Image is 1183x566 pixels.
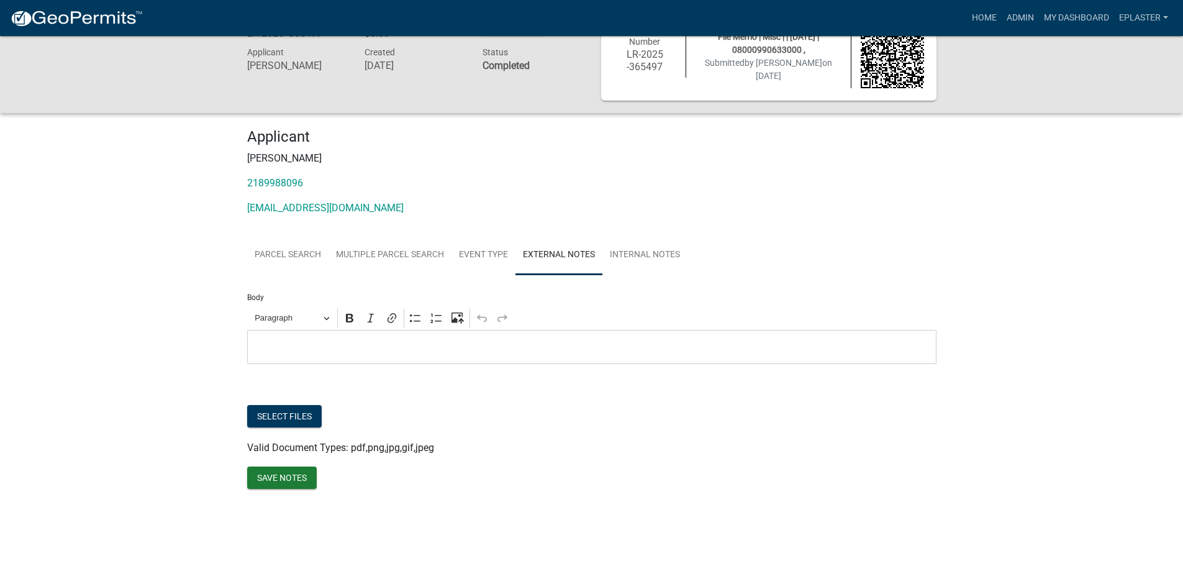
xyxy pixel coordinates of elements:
[745,58,822,68] span: by [PERSON_NAME]
[629,37,660,47] span: Number
[247,467,317,489] button: Save Notes
[602,235,687,275] a: Internal Notes
[255,311,319,326] span: Paragraph
[483,47,508,57] span: Status
[247,306,936,330] div: Editor toolbar
[247,405,322,427] button: Select files
[861,25,924,88] img: QR code
[1039,6,1114,30] a: My Dashboard
[515,235,602,275] a: External Notes
[247,128,936,146] h4: Applicant
[1002,6,1039,30] a: Admin
[247,177,303,189] a: 2189988096
[247,235,329,275] a: Parcel search
[247,294,264,301] label: Body
[247,442,434,454] span: Valid Document Types: pdf,png,jpg,gif,jpeg
[249,309,335,328] button: Paragraph, Heading
[365,47,395,57] span: Created
[247,60,347,71] h6: [PERSON_NAME]
[705,58,832,81] span: Submitted on [DATE]
[967,6,1002,30] a: Home
[247,151,936,166] p: [PERSON_NAME]
[365,60,464,71] h6: [DATE]
[451,235,515,275] a: Event Type
[614,48,677,72] h6: LR-2025 -365497
[483,60,530,71] strong: Completed
[247,47,284,57] span: Applicant
[247,202,404,214] a: [EMAIL_ADDRESS][DOMAIN_NAME]
[329,235,451,275] a: Multiple Parcel Search
[247,330,936,364] div: Editor editing area: main. Press Alt+0 for help.
[1114,6,1173,30] a: eplaster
